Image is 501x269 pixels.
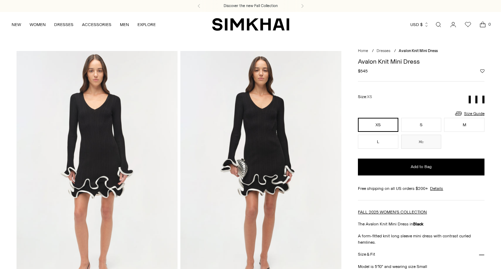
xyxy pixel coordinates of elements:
a: MEN [120,17,129,32]
div: Free shipping on all US orders $200+ [358,185,484,192]
button: XL [401,135,442,149]
span: XS [367,95,372,99]
nav: breadcrumbs [358,48,484,54]
div: / [394,48,396,54]
a: EXPLORE [137,17,156,32]
a: Discover the new Fall Collection [224,3,278,9]
a: DRESSES [54,17,73,32]
button: L [358,135,398,149]
label: Size: [358,94,372,100]
a: Details [430,185,443,192]
a: Open cart modal [476,18,490,32]
a: Wishlist [461,18,475,32]
a: Go to the account page [446,18,460,32]
button: USD $ [410,17,429,32]
button: M [444,118,484,132]
span: Avalon Knit Mini Dress [399,49,438,53]
button: S [401,118,442,132]
a: Home [358,49,368,53]
a: Dresses [377,49,390,53]
strong: Black [413,222,423,226]
button: Add to Wishlist [480,69,484,73]
a: Open search modal [431,18,445,32]
span: 0 [486,21,493,27]
button: Size & Fit [358,245,484,263]
a: ACCESSORIES [82,17,111,32]
span: Add to Bag [411,164,432,170]
a: FALL 2025 WOMEN'S COLLECTION [358,210,427,214]
button: XS [358,118,398,132]
p: The Avalon Knit Mini Dress in [358,221,484,227]
p: A form-fitted knit long sleeve mini dress with contrast curled hemlines. [358,233,484,245]
a: SIMKHAI [212,18,289,31]
a: Size Guide [454,109,484,118]
button: Add to Bag [358,159,484,175]
h1: Avalon Knit Mini Dress [358,58,484,65]
h3: Size & Fit [358,252,375,257]
a: NEW [12,17,21,32]
div: / [372,48,374,54]
span: $545 [358,68,368,74]
a: WOMEN [30,17,46,32]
